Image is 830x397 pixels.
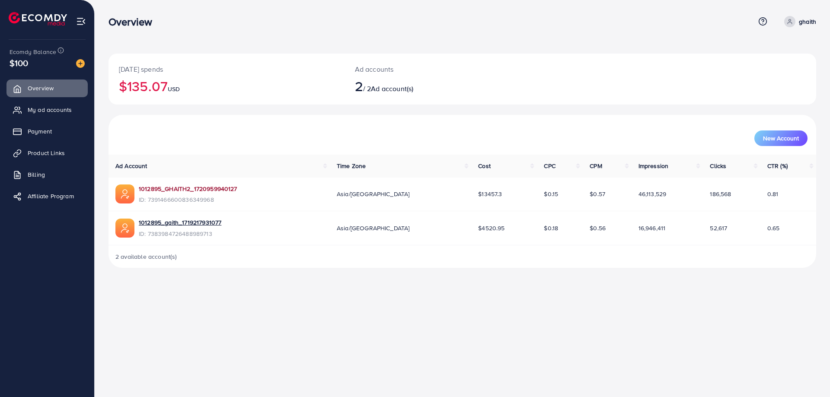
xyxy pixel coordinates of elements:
[590,190,605,198] span: $0.57
[799,16,816,27] p: ghaith
[371,84,413,93] span: Ad account(s)
[115,162,147,170] span: Ad Account
[590,224,606,232] span: $0.56
[28,127,52,136] span: Payment
[10,48,56,56] span: Ecomdy Balance
[710,162,726,170] span: Clicks
[6,123,88,140] a: Payment
[754,130,808,146] button: New Account
[28,149,65,157] span: Product Links
[544,162,555,170] span: CPC
[10,57,29,69] span: $100
[139,229,221,238] span: ID: 7383984726488989713
[590,162,602,170] span: CPM
[115,219,134,238] img: ic-ads-acc.e4c84228.svg
[478,162,491,170] span: Cost
[139,218,221,227] a: 1012895_gaith_1719217931077
[710,190,731,198] span: 186,568
[28,192,74,200] span: Affiliate Program
[337,162,366,170] span: Time Zone
[638,190,667,198] span: 46,113,529
[168,85,180,93] span: USD
[767,162,788,170] span: CTR (%)
[119,64,334,74] p: [DATE] spends
[767,224,780,232] span: 0.65
[781,16,816,27] a: ghaith
[139,195,237,204] span: ID: 7391466600836349968
[763,135,799,141] span: New Account
[355,78,511,94] h2: / 2
[337,224,410,232] span: Asia/[GEOGRAPHIC_DATA]
[9,12,67,25] img: logo
[355,76,363,96] span: 2
[6,166,88,183] a: Billing
[544,190,558,198] span: $0.15
[139,184,237,193] a: 1012895_GHAITH2_1720959940127
[544,224,558,232] span: $0.18
[28,105,72,114] span: My ad accounts
[793,358,824,391] iframe: Chat
[115,252,177,261] span: 2 available account(s)
[119,78,334,94] h2: $135.07
[6,101,88,118] a: My ad accounts
[6,79,88,97] a: Overview
[76,59,85,68] img: image
[115,184,134,203] img: ic-ads-acc.e4c84228.svg
[767,190,779,198] span: 0.81
[710,224,727,232] span: 52,617
[76,16,86,26] img: menu
[478,190,502,198] span: $13457.3
[28,84,54,92] span: Overview
[6,187,88,205] a: Affiliate Program
[355,64,511,74] p: Ad accounts
[6,144,88,162] a: Product Links
[638,224,666,232] span: 16,946,411
[28,170,45,179] span: Billing
[638,162,669,170] span: Impression
[478,224,504,232] span: $4520.95
[109,16,159,28] h3: Overview
[337,190,410,198] span: Asia/[GEOGRAPHIC_DATA]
